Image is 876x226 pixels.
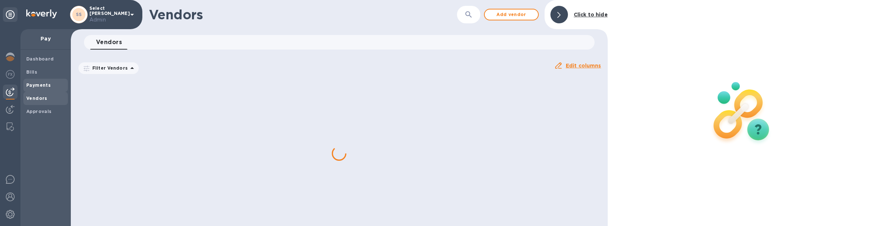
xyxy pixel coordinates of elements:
[149,7,457,22] h1: Vendors
[26,9,57,18] img: Logo
[566,63,601,69] u: Edit columns
[26,69,37,75] b: Bills
[89,65,128,71] p: Filter Vendors
[96,37,122,47] span: Vendors
[6,70,15,79] img: Foreign exchange
[26,82,51,88] b: Payments
[89,16,126,24] p: Admin
[26,56,54,62] b: Dashboard
[491,10,532,19] span: Add vendor
[26,96,47,101] b: Vendors
[574,12,608,17] b: Click to hide
[76,12,82,17] b: SS
[484,9,539,20] button: Add vendor
[89,6,126,24] p: Select [PERSON_NAME]
[26,109,52,114] b: Approvals
[26,35,65,42] p: Pay
[3,7,18,22] div: Unpin categories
